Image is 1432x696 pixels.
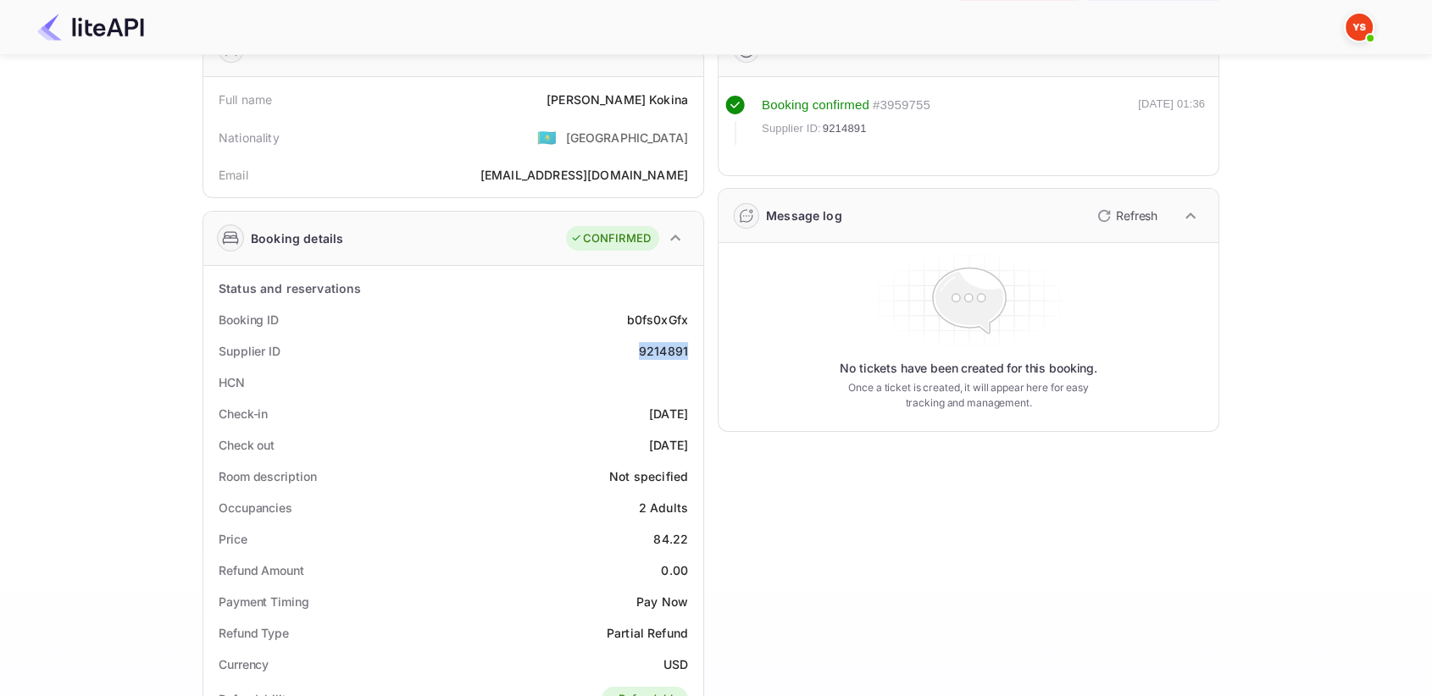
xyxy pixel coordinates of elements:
[219,561,304,579] div: Refund Amount
[1116,207,1157,224] p: Refresh
[607,624,688,642] div: Partial Refund
[219,311,279,329] div: Booking ID
[653,530,688,548] div: 84.22
[251,229,343,247] div: Booking details
[219,342,280,360] div: Supplier ID
[219,467,316,485] div: Room description
[639,499,688,516] div: 2 Adults
[219,655,269,673] div: Currency
[661,561,688,579] div: 0.00
[649,405,688,423] div: [DATE]
[835,380,1102,411] p: Once a ticket is created, it will appear here for easy tracking and management.
[823,120,867,137] span: 9214891
[609,467,688,485] div: Not specified
[762,96,869,115] div: Booking confirmed
[219,279,361,297] div: Status and reservations
[219,405,268,423] div: Check-in
[762,120,821,137] span: Supplier ID:
[219,624,289,642] div: Refund Type
[537,122,557,152] span: United States
[219,91,272,108] div: Full name
[1346,14,1373,41] img: Yandex Support
[480,166,688,184] div: [EMAIL_ADDRESS][DOMAIN_NAME]
[219,166,248,184] div: Email
[219,436,275,454] div: Check out
[37,14,144,41] img: LiteAPI Logo
[565,129,688,146] div: [GEOGRAPHIC_DATA]
[219,530,247,548] div: Price
[219,129,280,146] div: Nationality
[1138,96,1205,145] div: [DATE] 01:36
[219,593,309,610] div: Payment Timing
[1087,202,1164,229] button: Refresh
[873,96,930,115] div: # 3959755
[639,342,688,360] div: 9214891
[547,91,688,108] div: [PERSON_NAME] Kokina
[636,593,688,610] div: Pay Now
[627,311,688,329] div: b0fs0xGfx
[840,360,1097,377] p: No tickets have been created for this booking.
[219,499,292,516] div: Occupancies
[649,436,688,454] div: [DATE]
[766,207,842,224] div: Message log
[570,230,651,247] div: CONFIRMED
[219,373,245,391] div: HCN
[663,655,688,673] div: USD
